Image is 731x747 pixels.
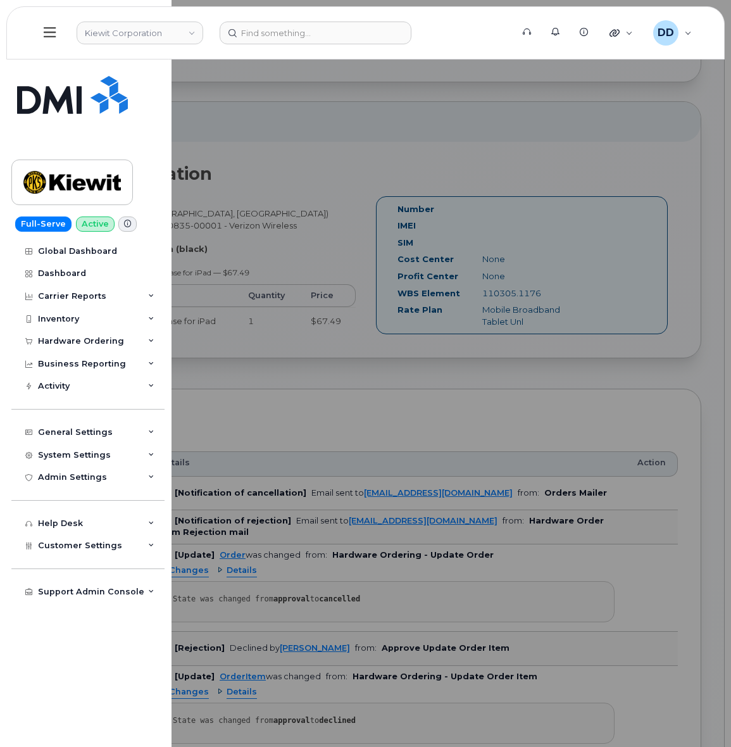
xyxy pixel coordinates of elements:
[38,246,117,256] div: Global Dashboard
[15,217,72,232] a: Full-Serve
[38,381,70,391] div: Activity
[23,164,121,201] img: Kiewit Corporation
[38,336,124,346] div: Hardware Ordering
[77,22,203,44] a: Kiewit Corporation
[38,314,79,324] div: Inventory
[644,20,701,46] div: David Davis
[601,20,642,46] div: Quicklinks
[38,268,86,279] div: Dashboard
[76,217,115,232] a: Active
[17,76,128,114] img: Simplex My-Serve
[38,359,126,369] div: Business Reporting
[11,240,165,263] a: Global Dashboard
[38,518,83,529] div: Help Desk
[38,541,122,550] span: Customer Settings
[11,262,165,285] a: Dashboard
[11,160,133,205] a: Kiewit Corporation
[38,427,113,437] div: General Settings
[38,450,111,460] div: System Settings
[676,692,722,738] iframe: Messenger Launcher
[38,291,106,301] div: Carrier Reports
[658,25,674,41] span: DD
[220,22,411,44] input: Find something...
[38,472,107,482] div: Admin Settings
[38,587,144,597] div: Support Admin Console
